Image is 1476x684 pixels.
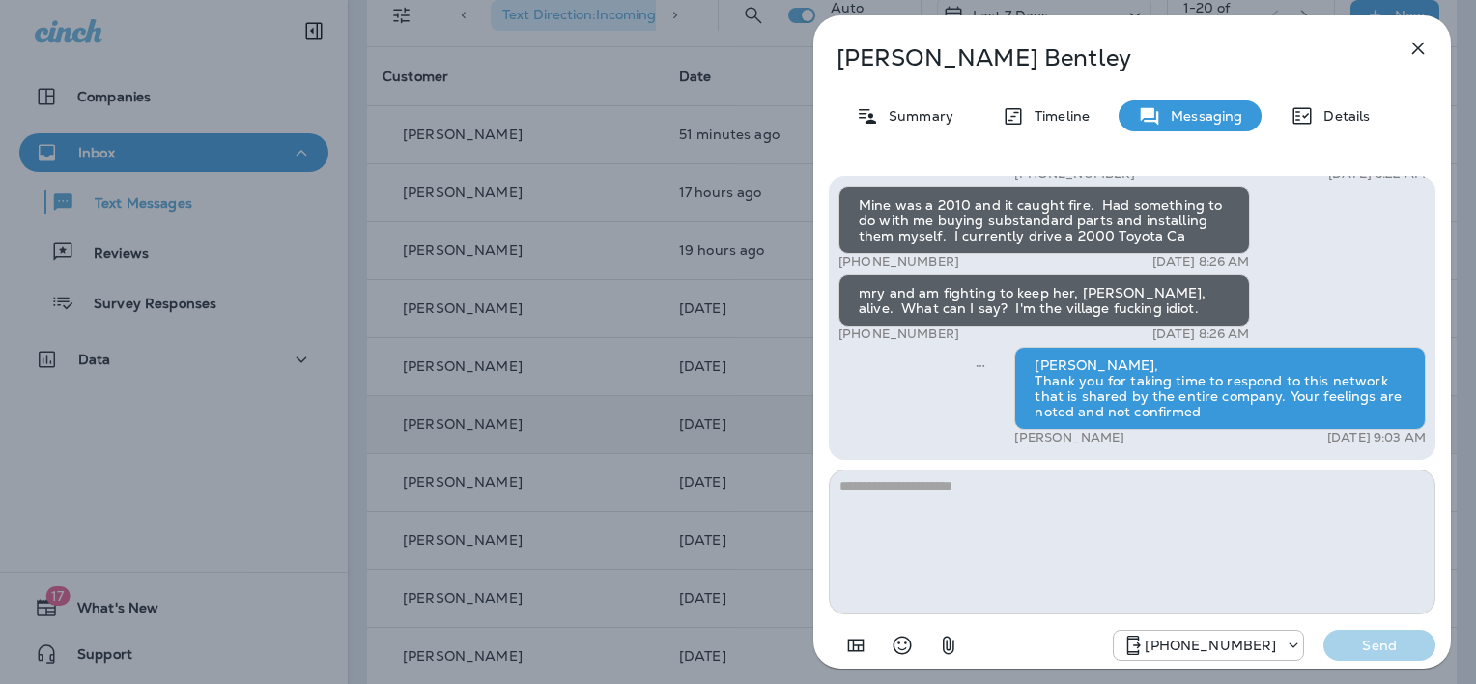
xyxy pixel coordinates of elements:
p: [PHONE_NUMBER] [838,254,959,270]
button: Select an emoji [883,626,922,665]
div: +1 (928) 232-1970 [1114,634,1303,657]
p: [DATE] 9:03 AM [1327,430,1426,445]
button: Add in a premade template [837,626,875,665]
p: Details [1314,108,1370,124]
p: [DATE] 8:26 AM [1152,254,1250,270]
span: Sent [976,356,985,373]
p: [PHONE_NUMBER] [1145,638,1276,653]
p: [PHONE_NUMBER] [838,327,959,342]
p: [PERSON_NAME] [1014,430,1124,445]
p: Timeline [1025,108,1090,124]
p: Messaging [1161,108,1242,124]
div: [PERSON_NAME], Thank you for taking time to respond to this network that is shared by the entire ... [1014,347,1426,430]
div: Mine was a 2010 and it caught fire. Had something to do with me buying substandard parts and inst... [838,186,1250,254]
div: mry and am fighting to keep her, [PERSON_NAME], alive. What can I say? I'm the village fucking id... [838,274,1250,327]
p: [PERSON_NAME] Bentley [837,44,1364,71]
p: [DATE] 8:26 AM [1152,327,1250,342]
p: Summary [879,108,953,124]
